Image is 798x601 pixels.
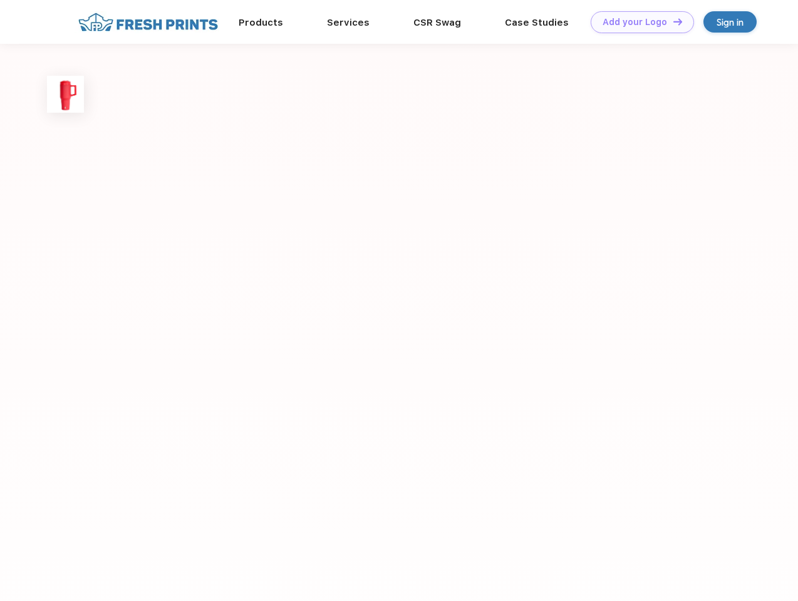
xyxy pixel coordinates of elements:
div: Add your Logo [603,17,667,28]
a: CSR Swag [413,17,461,28]
img: func=resize&h=100 [47,76,84,113]
a: Services [327,17,370,28]
img: DT [673,18,682,25]
div: Sign in [717,15,744,29]
a: Products [239,17,283,28]
a: Sign in [703,11,757,33]
img: fo%20logo%202.webp [75,11,222,33]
